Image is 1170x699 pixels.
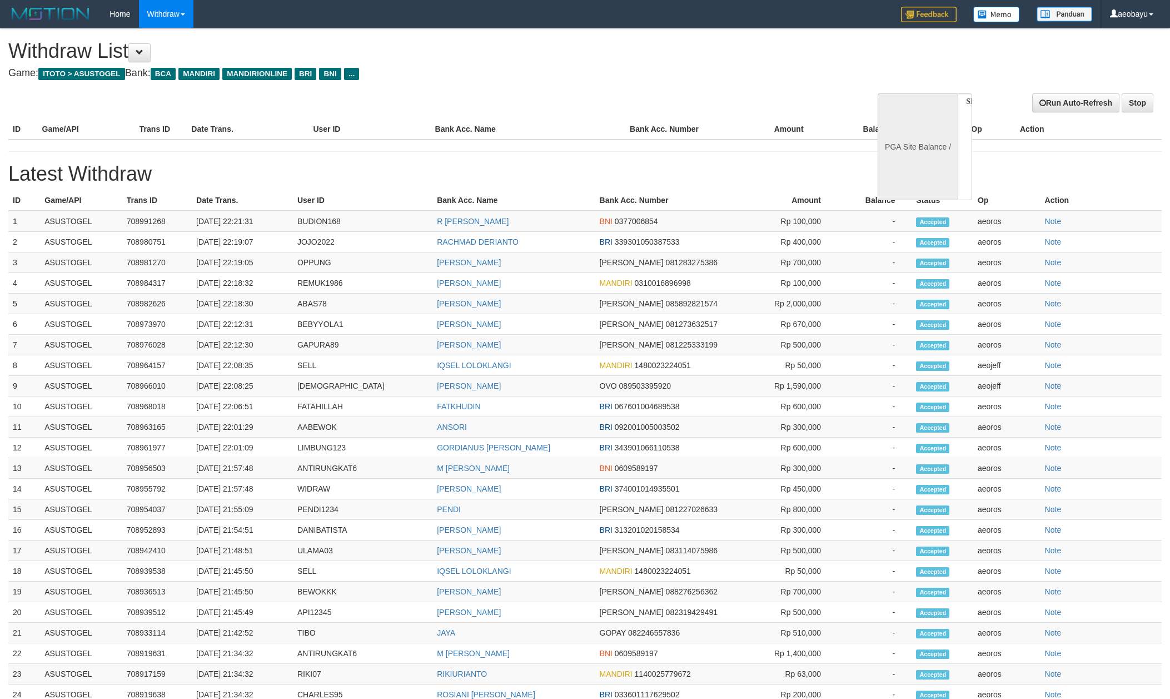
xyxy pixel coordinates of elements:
span: 343901066110538 [615,443,680,452]
td: ASUSTOGEL [40,252,122,273]
span: BRI [600,484,613,493]
td: - [838,417,912,438]
a: RACHMAD DERIANTO [437,237,519,246]
span: Accepted [916,279,949,289]
td: [DATE] 22:19:05 [192,252,293,273]
span: Accepted [916,320,949,330]
td: Rp 450,000 [750,479,838,499]
td: 5 [8,294,40,314]
a: [PERSON_NAME] [437,608,501,617]
a: Note [1045,526,1062,534]
td: GAPURA89 [293,335,432,355]
td: 7 [8,335,40,355]
td: ABAS78 [293,294,432,314]
td: ASUSTOGEL [40,417,122,438]
a: [PERSON_NAME] [437,546,501,555]
td: Rp 700,000 [750,582,838,602]
span: Accepted [916,403,949,412]
td: 708961977 [122,438,192,458]
a: Note [1045,546,1062,555]
td: ASUSTOGEL [40,582,122,602]
span: BRI [600,526,613,534]
td: 11 [8,417,40,438]
td: Rp 100,000 [750,211,838,232]
td: 708956503 [122,458,192,479]
td: - [838,479,912,499]
td: aeoros [973,561,1040,582]
span: 085892821574 [666,299,718,308]
td: 17 [8,541,40,561]
span: 067601004689538 [615,402,680,411]
a: Note [1045,587,1062,596]
td: [DATE] 22:01:09 [192,438,293,458]
td: - [838,273,912,294]
td: 708939512 [122,602,192,623]
a: Note [1045,443,1062,452]
td: 708964157 [122,355,192,376]
td: [DATE] 21:57:48 [192,458,293,479]
td: [DATE] 22:21:31 [192,211,293,232]
td: 708981270 [122,252,192,273]
a: FATKHUDIN [437,402,480,411]
td: 14 [8,479,40,499]
th: Balance [838,190,912,211]
td: [DATE] 22:08:25 [192,376,293,396]
td: Rp 500,000 [750,541,838,561]
td: - [838,376,912,396]
td: LIMBUNG123 [293,438,432,458]
th: Game/API [40,190,122,211]
span: MANDIRI [600,361,633,370]
span: Accepted [916,485,949,494]
td: aeoros [973,232,1040,252]
td: aeoros [973,294,1040,314]
td: ASUSTOGEL [40,499,122,520]
th: Date Trans. [192,190,293,211]
td: [DATE] 21:55:09 [192,499,293,520]
a: [PERSON_NAME] [437,381,501,390]
td: BEWOKKK [293,582,432,602]
td: AABEWOK [293,417,432,438]
th: Bank Acc. Name [432,190,595,211]
a: Note [1045,423,1062,432]
td: - [838,252,912,273]
a: Note [1045,567,1062,576]
td: [DATE] 21:45:50 [192,582,293,602]
td: 708952893 [122,520,192,541]
td: aeoros [973,211,1040,232]
td: DANIBATISTA [293,520,432,541]
span: BCA [151,68,176,80]
h1: Latest Withdraw [8,163,1162,185]
td: ASUSTOGEL [40,211,122,232]
td: Rp 50,000 [750,561,838,582]
th: Trans ID [122,190,192,211]
td: 708982626 [122,294,192,314]
td: SELL [293,355,432,376]
td: - [838,314,912,335]
a: [PERSON_NAME] [437,340,501,349]
th: ID [8,190,40,211]
span: Accepted [916,361,949,371]
a: JAYA [437,628,455,637]
td: aeoros [973,252,1040,273]
a: [PERSON_NAME] [437,526,501,534]
a: IQSEL LOLOKLANGI [437,361,511,370]
a: PENDI [437,505,461,514]
a: RIKIURIANTO [437,670,487,678]
span: BNI [600,464,613,473]
span: Accepted [916,588,949,597]
a: M [PERSON_NAME] [437,464,510,473]
span: Accepted [916,444,949,453]
td: - [838,561,912,582]
td: 708966010 [122,376,192,396]
a: Note [1045,649,1062,658]
span: BRI [295,68,316,80]
a: Note [1045,381,1062,390]
td: ASUSTOGEL [40,396,122,417]
td: Rp 100,000 [750,273,838,294]
td: aeojeff [973,355,1040,376]
td: aeoros [973,458,1040,479]
a: [PERSON_NAME] [437,484,501,493]
span: BRI [600,443,613,452]
td: 708955792 [122,479,192,499]
span: Accepted [916,547,949,556]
